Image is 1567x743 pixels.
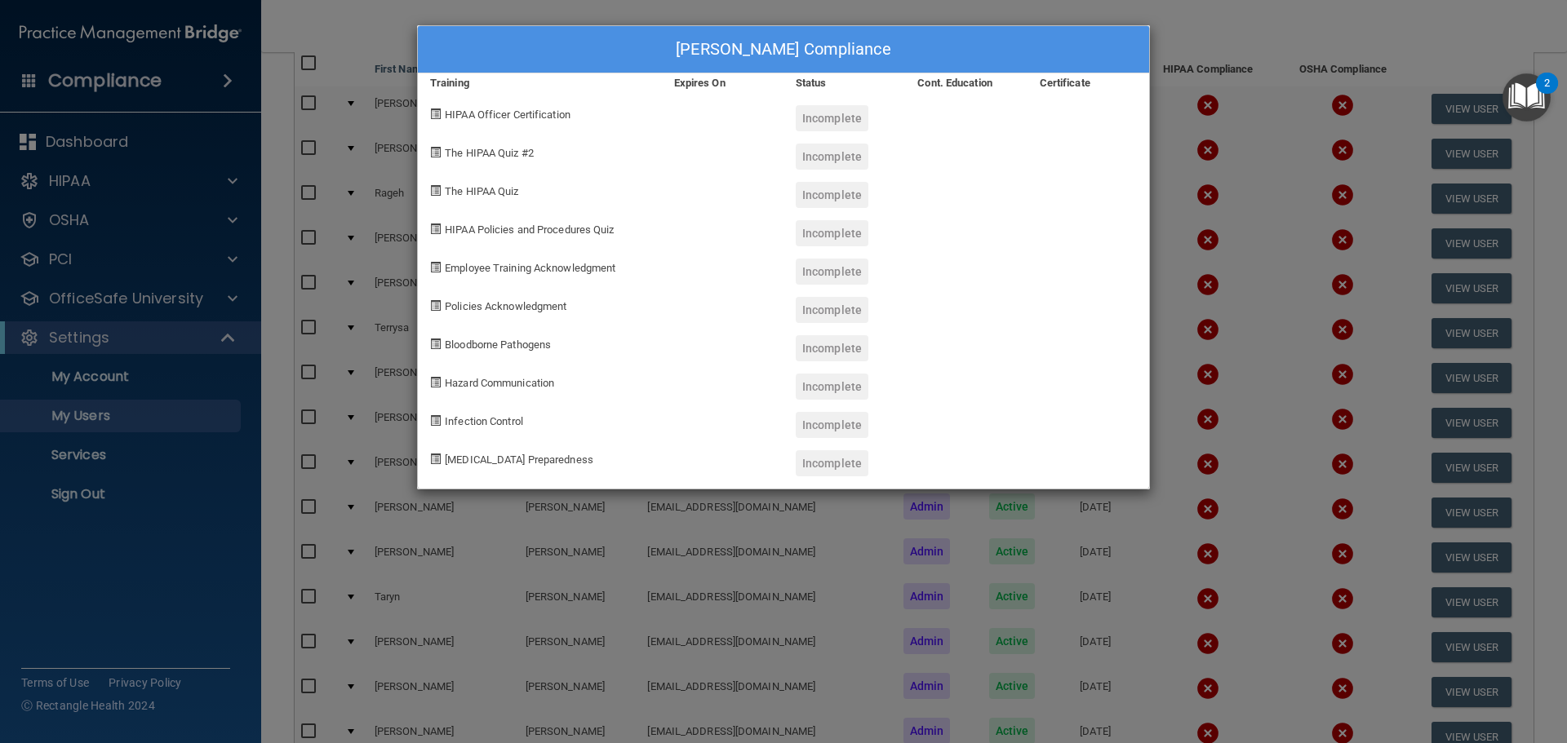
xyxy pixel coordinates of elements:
div: Incomplete [796,105,868,131]
span: The HIPAA Quiz #2 [445,147,534,159]
span: HIPAA Officer Certification [445,108,570,121]
div: Training [418,73,662,93]
div: Cont. Education [905,73,1027,93]
div: Expires On [662,73,783,93]
div: Status [783,73,905,93]
span: Bloodborne Pathogens [445,338,551,351]
span: Infection Control [445,415,523,427]
div: Incomplete [796,182,868,208]
span: Hazard Communication [445,377,554,389]
span: HIPAA Policies and Procedures Quiz [445,223,614,236]
div: Incomplete [796,450,868,476]
div: Incomplete [796,220,868,246]
div: Incomplete [796,144,868,170]
span: [MEDICAL_DATA] Preparedness [445,453,593,466]
div: Certificate [1028,73,1149,93]
div: Incomplete [796,259,868,285]
button: Open Resource Center, 2 new notifications [1503,73,1551,122]
div: Incomplete [796,297,868,323]
div: [PERSON_NAME] Compliance [418,26,1149,73]
div: Incomplete [796,374,868,400]
span: Employee Training Acknowledgment [445,262,615,274]
div: Incomplete [796,412,868,438]
div: Incomplete [796,335,868,361]
div: 2 [1544,83,1550,104]
span: Policies Acknowledgment [445,300,566,312]
span: The HIPAA Quiz [445,185,518,197]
